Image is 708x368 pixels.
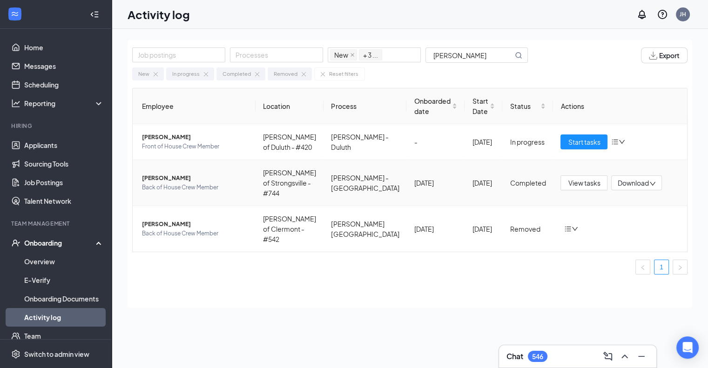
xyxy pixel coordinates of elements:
[676,336,699,359] div: Open Intercom Messenger
[465,88,502,124] th: Start Date
[510,178,546,188] div: Completed
[654,260,669,274] li: 1
[142,142,248,151] span: Front of House Crew Member
[24,75,104,94] a: Scheduling
[256,206,324,252] td: [PERSON_NAME] of Clermont - #542
[324,160,406,206] td: [PERSON_NAME] - [GEOGRAPHIC_DATA]
[472,224,495,234] div: [DATE]
[414,178,457,188] div: [DATE]
[510,224,546,234] div: Removed
[560,134,607,149] button: Start tasks
[172,70,200,78] div: In progress
[11,99,20,108] svg: Analysis
[532,353,543,361] div: 546
[553,88,687,124] th: Actions
[24,173,104,192] a: Job Postings
[24,238,96,248] div: Onboarding
[24,154,104,173] a: Sourcing Tools
[560,175,607,190] button: View tasks
[515,52,522,59] svg: MagnifyingGlass
[472,178,495,188] div: [DATE]
[568,137,600,147] span: Start tasks
[256,88,324,124] th: Location
[24,327,104,345] a: Team
[510,137,546,147] div: In progress
[619,139,625,145] span: down
[657,9,668,20] svg: QuestionInfo
[602,351,614,362] svg: ComposeMessage
[359,49,382,60] span: + 3 ...
[510,101,539,111] span: Status
[142,133,248,142] span: [PERSON_NAME]
[256,160,324,206] td: [PERSON_NAME] of Strongsville - #744
[619,351,630,362] svg: ChevronUp
[24,99,104,108] div: Reporting
[677,265,683,270] span: right
[256,124,324,160] td: [PERSON_NAME] of Duluth - #420
[142,229,248,238] span: Back of House Crew Member
[414,224,457,234] div: [DATE]
[617,178,648,188] span: Download
[133,88,256,124] th: Employee
[24,308,104,327] a: Activity log
[680,10,686,18] div: JH
[414,137,457,147] div: -
[617,349,632,364] button: ChevronUp
[363,50,378,60] span: + 3 ...
[24,192,104,210] a: Talent Network
[138,70,149,78] div: New
[635,260,650,274] button: left
[654,260,668,274] a: 1
[24,38,104,57] a: Home
[11,220,102,227] div: Team Management
[414,96,450,116] span: Onboarded date
[636,351,647,362] svg: Minimize
[324,88,406,124] th: Process
[572,226,578,232] span: down
[90,10,99,19] svg: Collapse
[406,88,465,124] th: Onboarded date
[24,271,104,289] a: E-Verify
[641,47,688,63] button: Export
[274,70,297,78] div: Removed
[472,96,488,116] span: Start Date
[329,70,358,78] div: Reset filters
[659,52,680,59] span: Export
[24,57,104,75] a: Messages
[640,265,646,270] span: left
[24,289,104,308] a: Onboarding Documents
[11,122,102,130] div: Hiring
[611,138,619,146] span: bars
[673,260,688,274] li: Next Page
[350,53,355,57] span: close
[223,70,251,78] div: Completed
[600,349,615,364] button: ComposeMessage
[11,349,20,359] svg: Settings
[11,238,20,248] svg: UserCheck
[649,181,656,187] span: down
[330,49,357,60] span: New
[502,88,553,124] th: Status
[24,136,104,154] a: Applicants
[506,351,523,361] h3: Chat
[634,349,649,364] button: Minimize
[568,178,600,188] span: View tasks
[635,260,650,274] li: Previous Page
[142,174,248,183] span: [PERSON_NAME]
[472,137,495,147] div: [DATE]
[24,252,104,271] a: Overview
[142,183,248,192] span: Back of House Crew Member
[128,7,190,22] h1: Activity log
[564,225,572,233] span: bars
[10,9,20,19] svg: WorkstreamLogo
[636,9,647,20] svg: Notifications
[324,124,406,160] td: [PERSON_NAME] - Duluth
[673,260,688,274] button: right
[324,206,406,252] td: [PERSON_NAME][GEOGRAPHIC_DATA]
[334,50,348,60] span: New
[24,349,89,359] div: Switch to admin view
[142,220,248,229] span: [PERSON_NAME]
